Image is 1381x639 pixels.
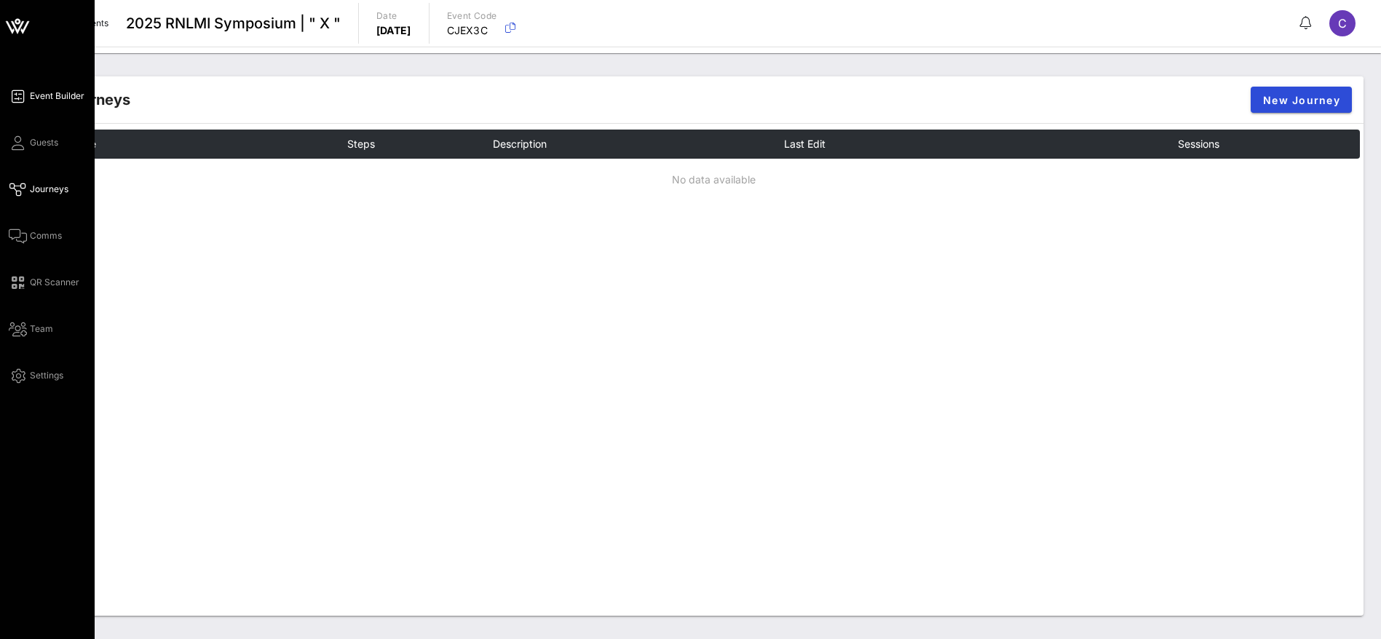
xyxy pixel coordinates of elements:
p: CJEX3C [447,23,497,38]
a: Team [9,320,53,338]
th: Description: Not sorted. Activate to sort ascending. [493,130,784,159]
a: QR Scanner [9,274,79,291]
a: Event Builder [9,87,84,105]
p: Event Code [447,9,497,23]
a: Journeys [9,180,68,198]
span: Team [30,322,53,336]
th: Steps [347,130,493,159]
p: [DATE] [376,23,411,38]
th: Last Edit: Not sorted. Activate to sort ascending. [784,130,1178,159]
div: C [1329,10,1356,36]
th: Sessions: Not sorted. Activate to sort ascending. [1178,130,1323,159]
td: No data available [56,159,1360,199]
span: Comms [30,229,62,242]
a: Comms [9,227,62,245]
span: Steps [347,138,375,150]
span: 2025 RNLMI Symposium | " X " [126,12,341,34]
th: Name: Not sorted. Activate to sort ascending. [56,130,347,159]
span: New Journey [1262,94,1340,106]
div: Journeys [64,89,130,111]
span: QR Scanner [30,276,79,289]
button: New Journey [1251,87,1352,113]
span: Sessions [1178,138,1219,150]
a: Settings [9,367,63,384]
span: C [1338,16,1347,31]
span: Event Builder [30,90,84,103]
span: Settings [30,369,63,382]
span: Description [493,138,547,150]
p: Date [376,9,411,23]
span: Guests [30,136,58,149]
span: Last Edit [784,138,826,150]
a: Guests [9,134,58,151]
span: Journeys [30,183,68,196]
